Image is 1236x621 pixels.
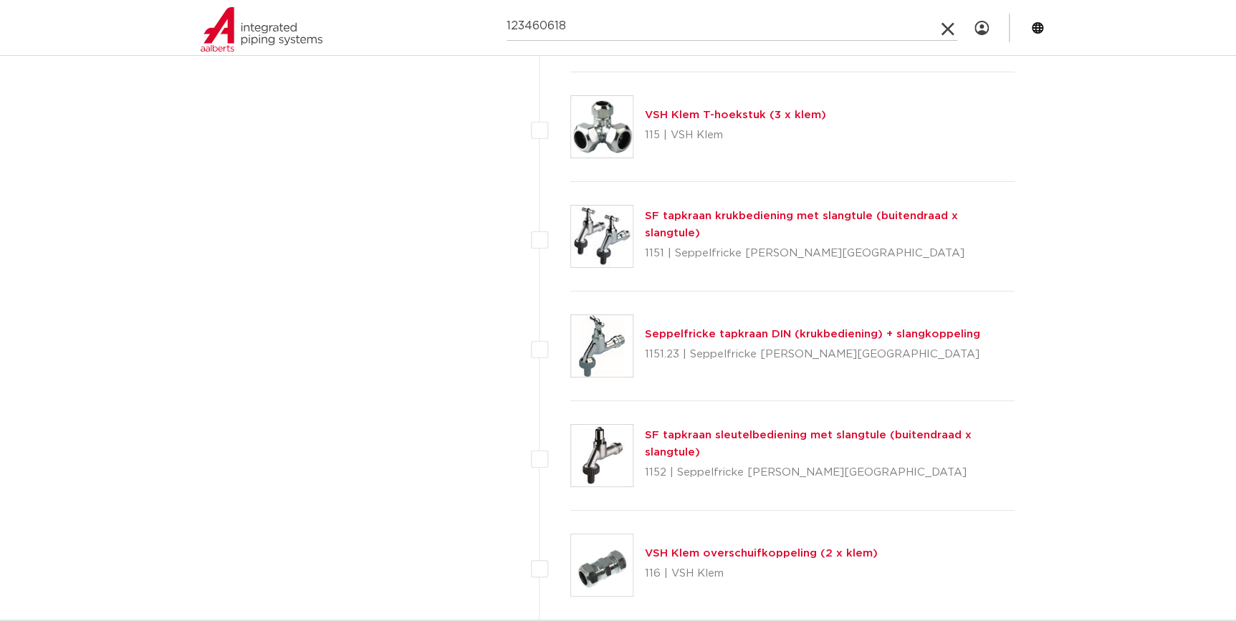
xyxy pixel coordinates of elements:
[645,461,1015,484] p: 1152 | Seppelfricke [PERSON_NAME][GEOGRAPHIC_DATA]
[571,206,633,267] img: Thumbnail for SF tapkraan krukbediening met slangtule (buitendraad x slangtule)
[645,242,1015,265] p: 1151 | Seppelfricke [PERSON_NAME][GEOGRAPHIC_DATA]
[645,124,826,147] p: 115 | VSH Klem
[645,562,878,585] p: 116 | VSH Klem
[571,96,633,158] img: Thumbnail for VSH Klem T-hoekstuk (3 x klem)
[571,315,633,377] img: Thumbnail for Seppelfricke tapkraan DIN (krukbediening) + slangkoppeling
[645,110,826,120] a: VSH Klem T-hoekstuk (3 x klem)
[645,548,878,559] a: VSH Klem overschuifkoppeling (2 x klem)
[507,12,957,41] input: zoeken...
[645,430,972,458] a: SF tapkraan sleutelbediening met slangtule (buitendraad x slangtule)
[571,425,633,486] img: Thumbnail for SF tapkraan sleutelbediening met slangtule (buitendraad x slangtule)
[645,343,980,366] p: 1151.23 | Seppelfricke [PERSON_NAME][GEOGRAPHIC_DATA]
[571,534,633,596] img: Thumbnail for VSH Klem overschuifkoppeling (2 x klem)
[645,329,980,340] a: Seppelfricke tapkraan DIN (krukbediening) + slangkoppeling
[645,211,958,239] a: SF tapkraan krukbediening met slangtule (buitendraad x slangtule)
